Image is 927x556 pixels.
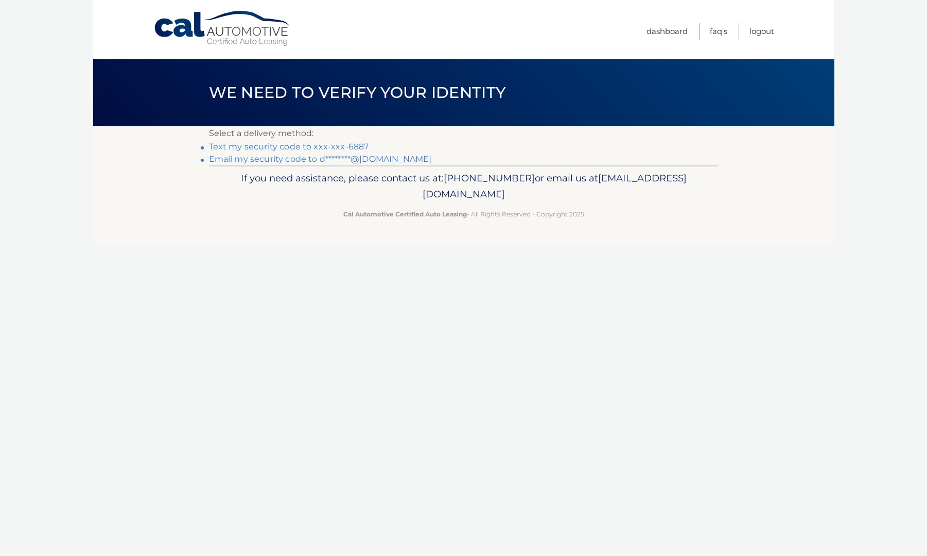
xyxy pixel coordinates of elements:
[209,154,432,164] a: Email my security code to d********@[DOMAIN_NAME]
[216,209,712,220] p: - All Rights Reserved - Copyright 2025
[343,210,467,218] strong: Cal Automotive Certified Auto Leasing
[209,142,369,151] a: Text my security code to xxx-xxx-6887
[646,23,688,40] a: Dashboard
[209,126,719,141] p: Select a delivery method:
[749,23,774,40] a: Logout
[216,170,712,203] p: If you need assistance, please contact us at: or email us at
[209,83,506,102] span: We need to verify your identity
[153,10,292,47] a: Cal Automotive
[710,23,727,40] a: FAQ's
[444,172,535,184] span: [PHONE_NUMBER]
